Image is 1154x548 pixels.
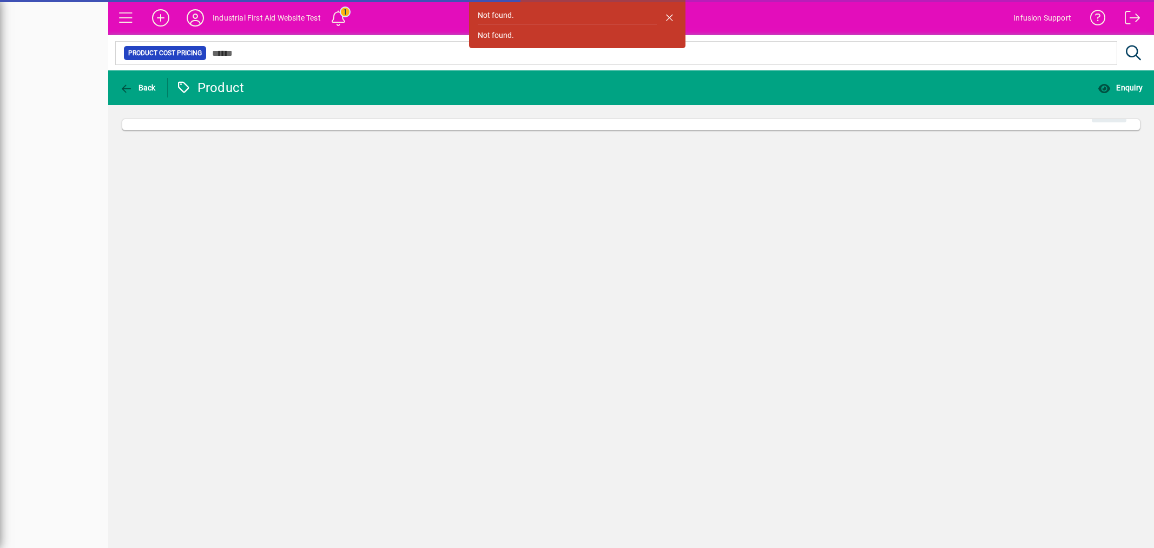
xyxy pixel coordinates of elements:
div: Infusion Support [1013,9,1071,27]
button: Back [117,78,159,97]
a: Knowledge Base [1082,2,1106,37]
span: Product Cost Pricing [128,48,202,58]
app-page-header-button: Back [108,78,168,97]
div: Product [176,79,245,96]
button: Add [143,8,178,28]
span: Enquiry [1098,83,1143,92]
button: Enquiry [1095,78,1145,97]
button: Profile [178,8,213,28]
button: Edit [1092,103,1126,122]
div: Industrial First Aid Website Test [213,9,321,27]
span: Back [120,83,156,92]
a: Logout [1117,2,1140,37]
